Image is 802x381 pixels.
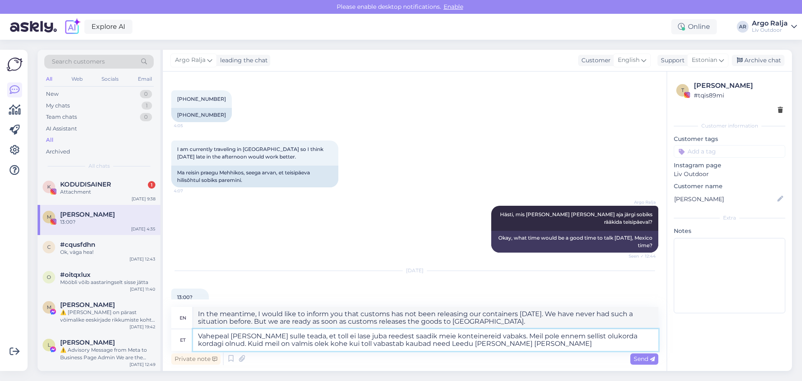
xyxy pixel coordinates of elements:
[180,333,185,347] div: et
[180,311,186,325] div: en
[177,96,226,102] span: [PHONE_NUMBER]
[60,279,155,286] div: Mööbli võib aastaringselt sisse jätta
[674,194,776,204] input: Add name
[674,227,785,235] p: Notes
[46,113,77,121] div: Team chats
[52,57,105,66] span: Search customers
[100,74,120,84] div: Socials
[674,170,785,179] p: Liv Outdoor
[136,74,154,84] div: Email
[624,253,656,259] span: Seen ✓ 12:44
[131,226,155,232] div: [DATE] 4:35
[674,135,785,143] p: Customer tags
[70,74,84,84] div: Web
[171,166,338,187] div: Ma reisin praegu Mehhikos, seega arvan, et teisipäeva hilisõhtul sobiks paremini.
[618,56,640,65] span: English
[193,329,658,351] textarea: Vahepeal [PERSON_NAME] sulle teada, et toll ei lase juba reedest saadik meie konteinereid vabaks....
[47,214,51,220] span: M
[48,342,51,348] span: L
[657,56,685,65] div: Support
[60,218,155,226] div: 13:00?
[46,148,70,156] div: Archived
[193,307,658,329] textarea: In the meantime, I would like to inform you that customs has not been releasing our containers [D...
[171,353,221,365] div: Private note
[674,214,785,222] div: Extra
[60,211,115,218] span: Maribel Lopez
[174,188,205,194] span: 4:07
[578,56,611,65] div: Customer
[674,182,785,191] p: Customer name
[171,108,232,122] div: [PHONE_NUMBER]
[60,346,155,361] div: ⚠️ Advisory Message from Meta to Business Page Admin We are the Meta Community Care Division. Fol...
[634,355,655,363] span: Send
[130,286,155,292] div: [DATE] 11:40
[132,196,155,202] div: [DATE] 9:38
[681,87,684,93] span: t
[47,274,51,280] span: o
[491,231,658,253] div: Okay, what time would be a good time to talk [DATE], Mexico time?
[140,90,152,98] div: 0
[674,161,785,170] p: Instagram page
[694,81,783,91] div: [PERSON_NAME]
[694,91,783,100] div: # tqis89mi
[752,27,788,33] div: Liv Outdoor
[46,102,70,110] div: My chats
[737,21,749,33] div: AR
[60,339,115,346] span: Liz Armstrong
[84,20,132,34] a: Explore AI
[752,20,797,33] a: Argo RaljaLiv Outdoor
[60,301,115,309] span: Massimo Poggiali
[674,145,785,158] input: Add a tag
[171,267,658,274] div: [DATE]
[44,74,54,84] div: All
[129,361,155,368] div: [DATE] 12:49
[7,56,23,72] img: Askly Logo
[175,56,206,65] span: Argo Ralja
[177,146,325,160] span: I am currently traveling in [GEOGRAPHIC_DATA] so I think [DATE] late in the afternoon would work ...
[624,199,656,205] span: Argo Ralja
[671,19,717,34] div: Online
[752,20,788,27] div: Argo Ralja
[177,294,193,300] span: 13:00?
[129,324,155,330] div: [DATE] 19:42
[174,123,205,129] span: 4:05
[217,56,268,65] div: leading the chat
[47,244,51,250] span: c
[47,304,51,310] span: M
[47,184,51,190] span: K
[129,256,155,262] div: [DATE] 12:43
[732,55,784,66] div: Archive chat
[60,188,155,196] div: Attachment
[441,3,466,10] span: Enable
[140,113,152,121] div: 0
[46,136,53,144] div: All
[46,90,58,98] div: New
[148,181,155,189] div: 1
[674,122,785,130] div: Customer information
[60,181,111,188] span: KODUDISAINER
[60,241,95,248] span: #cqusfdhn
[692,56,717,65] span: Estonian
[142,102,152,110] div: 1
[60,248,155,256] div: Ok, väga hea!
[63,18,81,36] img: explore-ai
[60,271,91,279] span: #oitqxlux
[89,162,110,170] span: All chats
[46,125,77,133] div: AI Assistant
[500,211,654,225] span: Hästi, mis [PERSON_NAME] [PERSON_NAME] aja järgi sobiks rääkida teisipäeval?
[60,309,155,324] div: ⚠️ [PERSON_NAME] on pärast võimalike eeskirjade rikkumiste kohta käivat teavitust lisatud ajutist...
